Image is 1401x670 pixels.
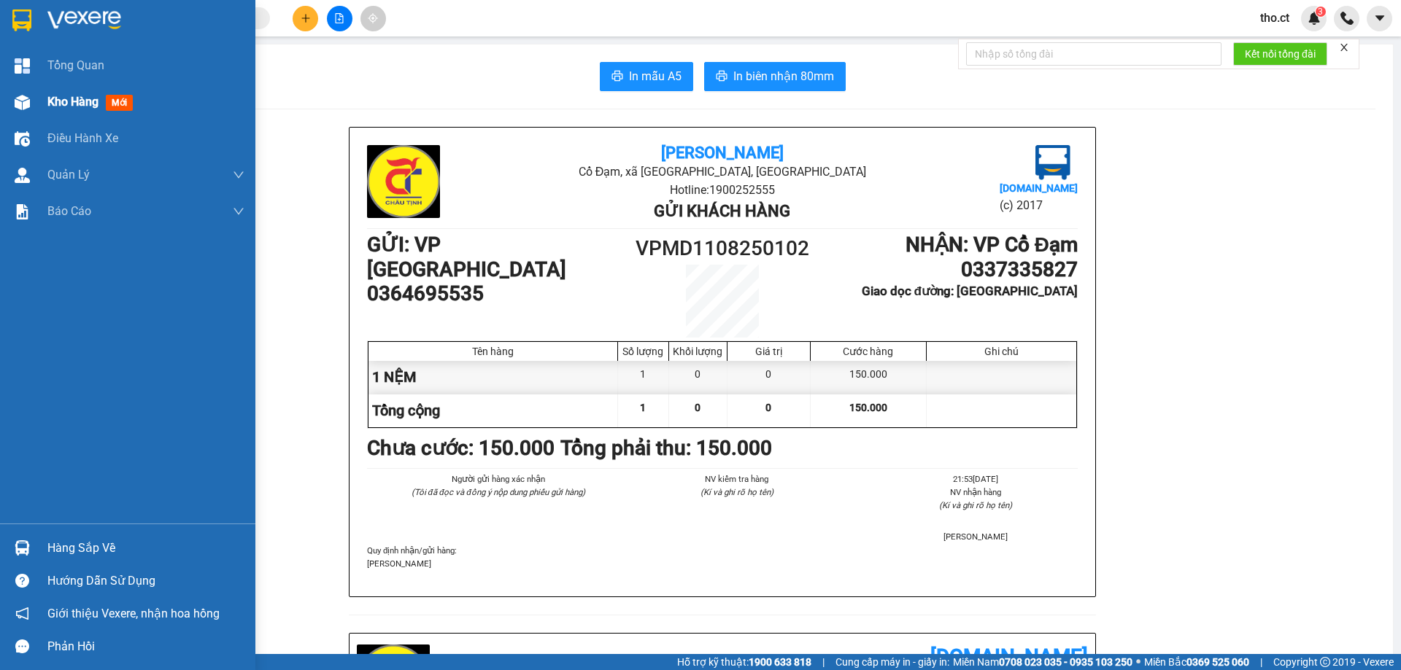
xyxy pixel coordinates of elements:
[629,67,682,85] span: In mẫu A5
[716,70,727,84] span: printer
[15,639,29,653] span: message
[233,206,244,217] span: down
[15,574,29,588] span: question-circle
[749,656,811,668] strong: 1900 633 818
[640,402,646,413] span: 1
[301,13,311,23] span: plus
[999,656,1132,668] strong: 0708 023 035 - 0935 103 250
[874,486,1078,499] li: NV nhận hàng
[233,169,244,181] span: down
[1318,7,1323,17] span: 3
[327,6,352,31] button: file-add
[953,654,1132,670] span: Miền Nam
[874,530,1078,543] li: [PERSON_NAME]
[367,233,566,281] b: GỬI : VP [GEOGRAPHIC_DATA]
[874,472,1078,486] li: 21:53[DATE]
[600,62,693,91] button: printerIn mẫu A5
[731,346,806,357] div: Giá trị
[47,604,220,623] span: Giới thiệu Vexere, nhận hoa hồng
[704,62,846,91] button: printerIn biên nhận 80mm
[906,233,1078,257] b: NHẬN : VP Cổ Đạm
[695,402,700,413] span: 0
[15,131,30,147] img: warehouse-icon
[372,346,614,357] div: Tên hàng
[1035,145,1070,180] img: logo.jpg
[485,181,959,199] li: Hotline: 1900252555
[611,70,623,84] span: printer
[367,544,1078,570] div: Quy định nhận/gửi hàng :
[367,145,440,218] img: logo.jpg
[47,636,244,658] div: Phản hồi
[673,346,723,357] div: Khối lượng
[106,95,133,111] span: mới
[849,402,887,413] span: 150.000
[396,472,600,486] li: Người gửi hàng xác nhận
[367,436,555,460] b: Chưa cước : 150.000
[1233,42,1327,66] button: Kết nối tổng đài
[1245,46,1316,62] span: Kết nối tổng đài
[765,402,771,413] span: 0
[1260,654,1262,670] span: |
[15,95,30,110] img: warehouse-icon
[367,557,1078,570] p: [PERSON_NAME]
[12,9,31,31] img: logo-vxr
[862,284,1078,298] b: Giao dọc đường: [GEOGRAPHIC_DATA]
[1248,9,1301,27] span: tho.ct
[47,129,118,147] span: Điều hành xe
[485,163,959,181] li: Cổ Đạm, xã [GEOGRAPHIC_DATA], [GEOGRAPHIC_DATA]
[700,487,773,497] i: (Kí và ghi rõ họ tên)
[733,67,834,85] span: In biên nhận 80mm
[1186,656,1249,668] strong: 0369 525 060
[1316,7,1326,17] sup: 3
[618,361,669,394] div: 1
[47,570,244,592] div: Hướng dẫn sử dụng
[654,202,790,220] b: Gửi khách hàng
[560,436,772,460] b: Tổng phải thu: 150.000
[15,168,30,183] img: warehouse-icon
[367,281,633,306] h1: 0364695535
[635,472,838,486] li: NV kiểm tra hàng
[727,361,811,394] div: 0
[1320,657,1330,667] span: copyright
[669,361,727,394] div: 0
[939,500,1012,510] i: (Kí và ghi rõ họ tên)
[814,346,922,357] div: Cước hàng
[930,346,1073,357] div: Ghi chú
[811,257,1078,282] h1: 0337335827
[966,42,1221,66] input: Nhập số tổng đài
[1136,659,1141,665] span: ⚪️
[293,6,318,31] button: plus
[811,361,927,394] div: 150.000
[368,361,618,394] div: 1 NỆM
[334,13,344,23] span: file-add
[930,644,1088,669] b: [DOMAIN_NAME]
[412,487,585,497] i: (Tôi đã đọc và đồng ý nộp dung phiếu gửi hàng)
[47,202,91,220] span: Báo cáo
[15,58,30,74] img: dashboard-icon
[47,95,99,109] span: Kho hàng
[1144,654,1249,670] span: Miền Bắc
[47,56,104,74] span: Tổng Quan
[372,402,440,419] span: Tổng cộng
[360,6,386,31] button: aim
[368,13,378,23] span: aim
[677,654,811,670] span: Hỗ trợ kỹ thuật:
[661,144,784,162] b: [PERSON_NAME]
[15,607,29,620] span: notification
[1000,196,1078,214] li: (c) 2017
[1373,12,1386,25] span: caret-down
[47,537,244,559] div: Hàng sắp về
[15,540,30,556] img: warehouse-icon
[47,165,90,184] span: Quản Lý
[1000,182,1078,194] b: [DOMAIN_NAME]
[835,654,949,670] span: Cung cấp máy in - giấy in:
[633,233,811,265] h1: VPMD1108250102
[1339,42,1349,52] span: close
[1340,12,1354,25] img: phone-icon
[622,346,665,357] div: Số lượng
[1308,12,1321,25] img: icon-new-feature
[15,204,30,219] img: solution-icon
[822,654,825,670] span: |
[1367,6,1392,31] button: caret-down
